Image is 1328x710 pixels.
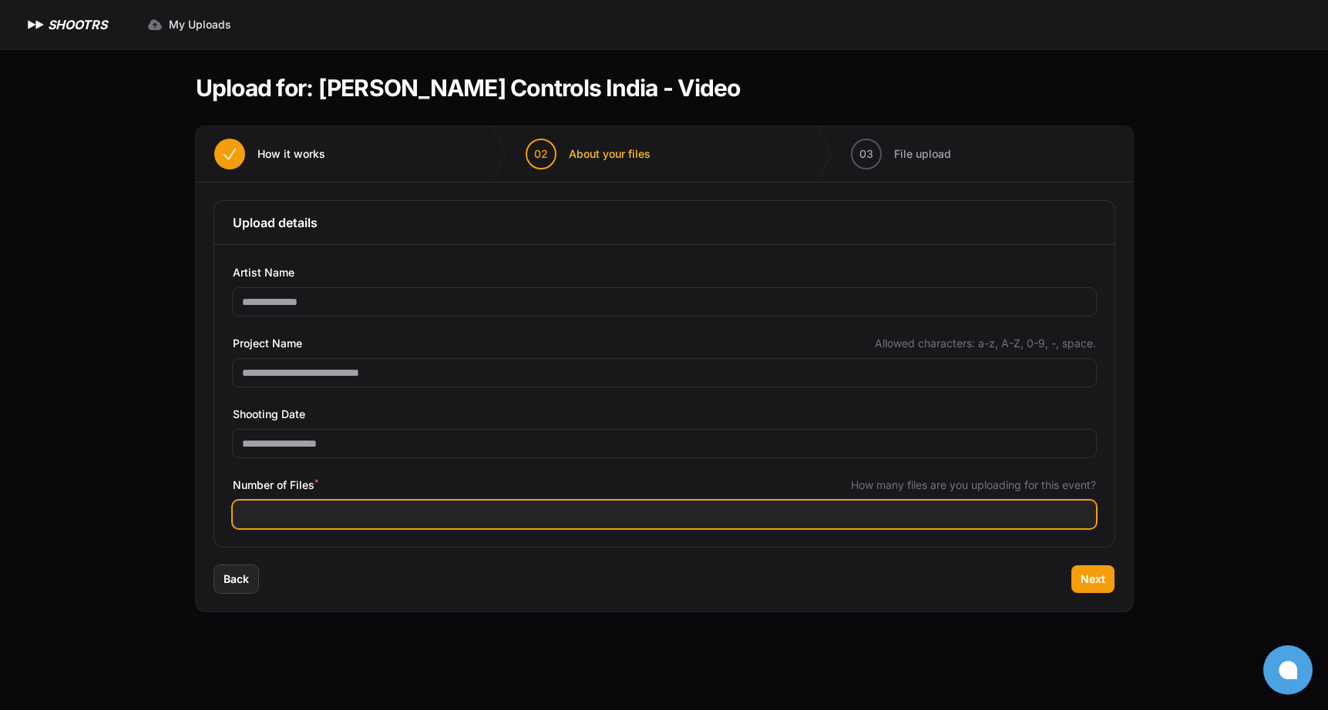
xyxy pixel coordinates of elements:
[851,477,1096,493] span: How many files are you uploading for this event?
[169,17,231,32] span: My Uploads
[214,565,258,593] button: Back
[233,213,1096,232] h3: Upload details
[233,476,318,494] span: Number of Files
[832,126,970,182] button: 03 File upload
[138,11,240,39] a: My Uploads
[233,334,302,353] span: Project Name
[507,126,669,182] button: 02 About your files
[233,263,294,282] span: Artist Name
[1081,571,1105,587] span: Next
[534,146,548,162] span: 02
[233,405,305,424] span: Shooting Date
[257,146,325,162] span: How it works
[48,15,107,34] h1: SHOOTRS
[25,15,107,34] a: SHOOTRS SHOOTRS
[875,336,1096,351] span: Allowed characters: a-z, A-Z, 0-9, -, space.
[196,126,344,182] button: How it works
[25,15,48,34] img: SHOOTRS
[569,146,651,162] span: About your files
[1263,645,1313,695] button: Open chat window
[196,74,741,102] h1: Upload for: [PERSON_NAME] Controls India - Video
[894,146,951,162] span: File upload
[1071,565,1115,593] button: Next
[224,571,249,587] span: Back
[859,146,873,162] span: 03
